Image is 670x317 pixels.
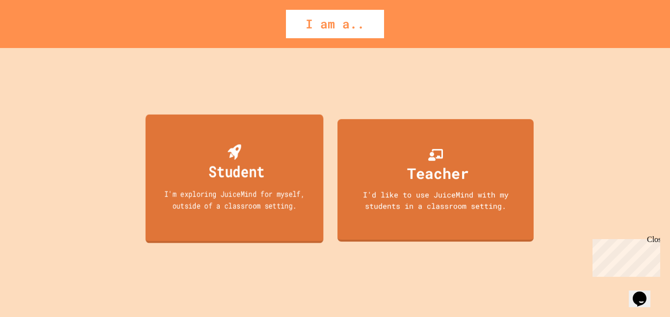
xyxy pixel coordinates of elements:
[4,4,68,62] div: Chat with us now!Close
[155,188,314,211] div: I'm exploring JuiceMind for myself, outside of a classroom setting.
[208,160,264,183] div: Student
[286,10,384,38] div: I am a..
[347,189,524,211] div: I'd like to use JuiceMind with my students in a classroom setting.
[629,278,660,307] iframe: chat widget
[407,162,469,184] div: Teacher
[589,235,660,277] iframe: chat widget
